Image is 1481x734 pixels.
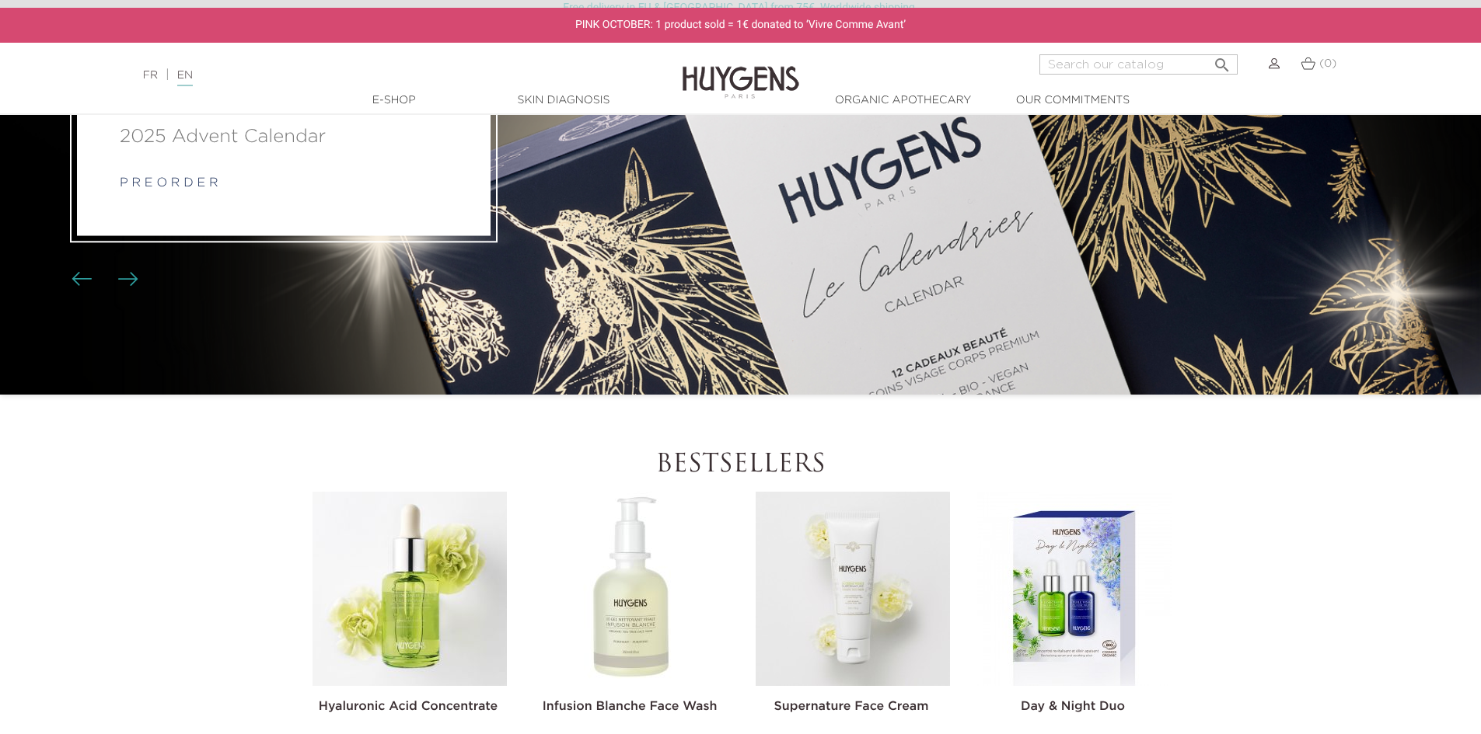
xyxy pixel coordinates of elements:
input: Search [1039,54,1238,75]
img: Day & Night Duo [977,492,1172,686]
span: (0) [1319,58,1336,69]
a: FR [143,70,158,81]
a: E-Shop [316,92,472,109]
img: Infusion Blanche Face Wash [534,492,728,686]
button:  [1208,50,1236,71]
img: Hyaluronic Acid Concentrate [313,492,507,686]
div: Carousel buttons [78,268,128,291]
h2: Bestsellers [309,450,1172,480]
div: | [135,66,606,85]
i:  [1213,51,1231,70]
a: Skin Diagnosis [486,92,641,109]
img: Supernature Face Cream [756,492,950,686]
a: Our commitments [995,92,1151,109]
a: Day & Night Duo [1021,701,1125,713]
a: EN [177,70,193,86]
a: p r e o r d e r [120,177,218,190]
a: Organic Apothecary [826,92,981,109]
a: 2025 Advent Calendar [120,123,448,151]
a: Infusion Blanche Face Wash [543,701,718,713]
a: Supernature Face Cream [774,701,929,713]
a: Hyaluronic Acid Concentrate [319,701,498,713]
img: Huygens [683,41,799,101]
